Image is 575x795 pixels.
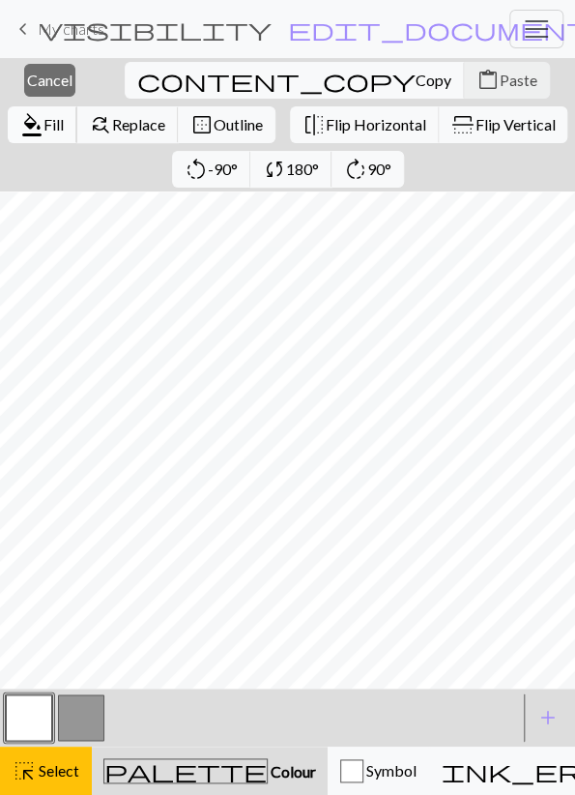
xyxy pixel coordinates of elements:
[185,156,208,183] span: rotate_left
[43,115,64,133] span: Fill
[474,115,555,133] span: Flip Vertical
[509,10,563,48] button: Toggle navigation
[367,160,391,178] span: 90°
[416,71,451,89] span: Copy
[8,106,77,143] button: Fill
[40,15,272,43] span: visibility
[92,747,328,795] button: Colour
[263,156,286,183] span: sync
[290,106,440,143] button: Flip Horizontal
[344,156,367,183] span: rotate_right
[178,106,275,143] button: Outline
[536,704,560,731] span: add
[331,151,404,188] button: 90°
[302,111,326,138] span: flip
[125,62,465,99] button: Copy
[20,111,43,138] span: format_color_fill
[13,757,36,784] span: highlight_alt
[112,115,165,133] span: Replace
[38,19,104,38] span: My charts
[12,13,104,45] a: My charts
[449,113,476,136] span: flip
[326,115,426,133] span: Flip Horizontal
[24,64,75,97] button: Cancel
[250,151,332,188] button: 180°
[286,160,319,178] span: 180°
[363,761,417,780] span: Symbol
[27,71,72,89] span: Cancel
[328,747,429,795] button: Symbol
[214,115,263,133] span: Outline
[12,15,35,43] span: keyboard_arrow_left
[172,151,251,188] button: -90°
[76,106,179,143] button: Replace
[89,111,112,138] span: find_replace
[190,111,214,138] span: border_outer
[208,160,238,178] span: -90°
[439,106,567,143] button: Flip Vertical
[36,761,79,780] span: Select
[104,757,267,784] span: palette
[268,762,316,780] span: Colour
[137,67,416,94] span: content_copy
